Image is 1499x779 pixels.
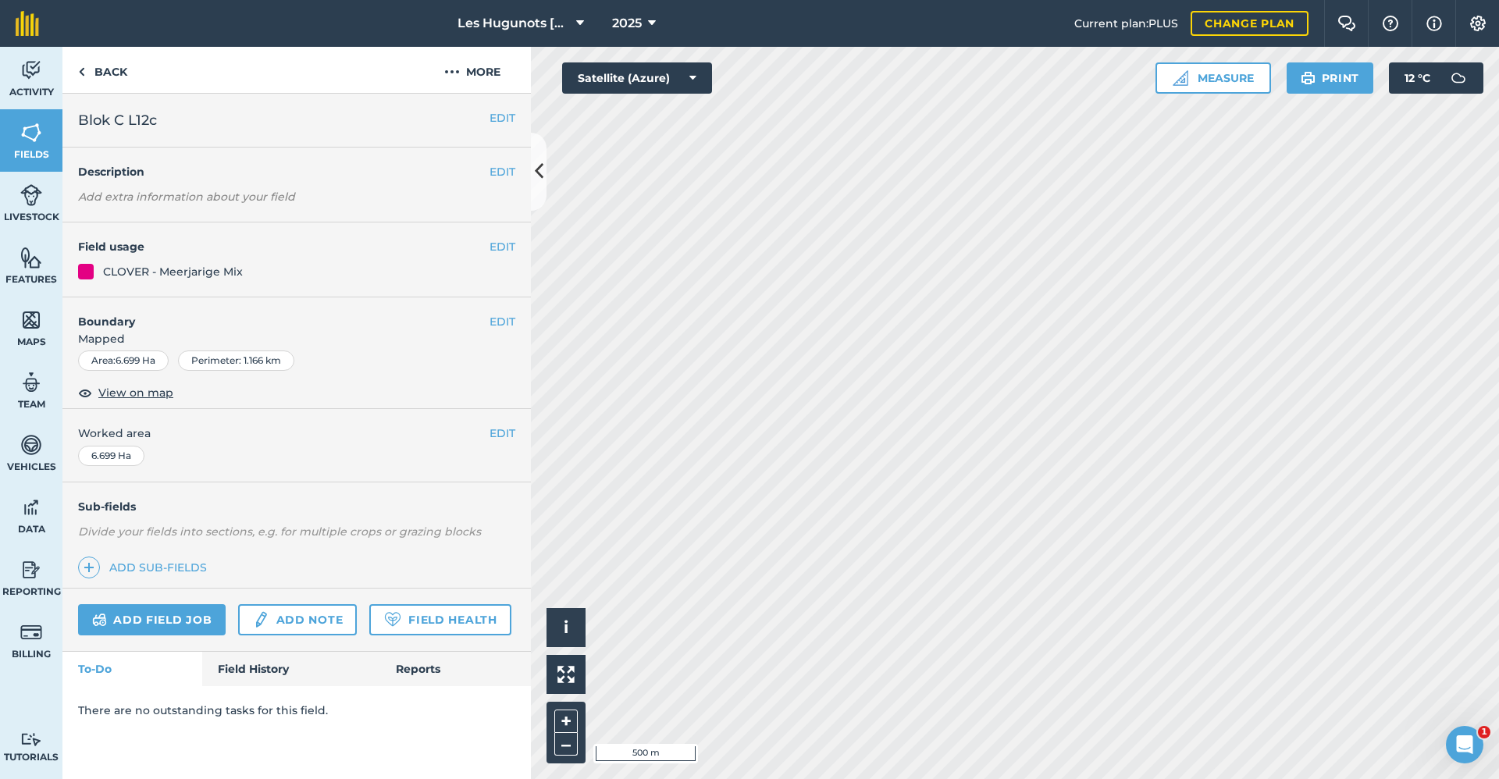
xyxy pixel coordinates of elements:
span: View on map [98,384,173,401]
span: 2025 [612,14,642,33]
h4: Boundary [62,297,490,330]
a: Reports [380,652,531,686]
button: Measure [1155,62,1271,94]
img: fieldmargin Logo [16,11,39,36]
span: i [564,617,568,637]
img: Two speech bubbles overlapping with the left bubble in the forefront [1337,16,1356,31]
iframe: Intercom live chat [1446,726,1483,763]
span: Mapped [62,330,531,347]
div: Area : 6.699 Ha [78,350,169,371]
a: Field Health [369,604,511,635]
img: svg+xml;base64,PD94bWwgdmVyc2lvbj0iMS4wIiBlbmNvZGluZz0idXRmLTgiPz4KPCEtLSBHZW5lcmF0b3I6IEFkb2JlIE... [20,433,42,457]
img: svg+xml;base64,PHN2ZyB4bWxucz0iaHR0cDovL3d3dy53My5vcmcvMjAwMC9zdmciIHdpZHRoPSI5IiBoZWlnaHQ9IjI0Ii... [78,62,85,81]
button: – [554,733,578,756]
span: 1 [1478,726,1490,738]
p: There are no outstanding tasks for this field. [78,702,515,719]
img: svg+xml;base64,PD94bWwgdmVyc2lvbj0iMS4wIiBlbmNvZGluZz0idXRmLTgiPz4KPCEtLSBHZW5lcmF0b3I6IEFkb2JlIE... [20,558,42,582]
a: Back [62,47,143,93]
img: svg+xml;base64,PHN2ZyB4bWxucz0iaHR0cDovL3d3dy53My5vcmcvMjAwMC9zdmciIHdpZHRoPSIxNCIgaGVpZ2h0PSIyNC... [84,558,94,577]
button: EDIT [490,313,515,330]
span: 12 ° C [1405,62,1430,94]
img: svg+xml;base64,PHN2ZyB4bWxucz0iaHR0cDovL3d3dy53My5vcmcvMjAwMC9zdmciIHdpZHRoPSI1NiIgaGVpZ2h0PSI2MC... [20,246,42,269]
span: Les Hugunots [GEOGRAPHIC_DATA] [458,14,570,33]
img: Four arrows, one pointing top left, one top right, one bottom right and the last bottom left [557,666,575,683]
img: svg+xml;base64,PD94bWwgdmVyc2lvbj0iMS4wIiBlbmNvZGluZz0idXRmLTgiPz4KPCEtLSBHZW5lcmF0b3I6IEFkb2JlIE... [20,732,42,747]
img: svg+xml;base64,PHN2ZyB4bWxucz0iaHR0cDovL3d3dy53My5vcmcvMjAwMC9zdmciIHdpZHRoPSI1NiIgaGVpZ2h0PSI2MC... [20,308,42,332]
h4: Description [78,163,515,180]
img: svg+xml;base64,PHN2ZyB4bWxucz0iaHR0cDovL3d3dy53My5vcmcvMjAwMC9zdmciIHdpZHRoPSIxOCIgaGVpZ2h0PSIyNC... [78,383,92,402]
div: CLOVER - Meerjarige Mix [103,263,243,280]
img: svg+xml;base64,PD94bWwgdmVyc2lvbj0iMS4wIiBlbmNvZGluZz0idXRmLTgiPz4KPCEtLSBHZW5lcmF0b3I6IEFkb2JlIE... [20,371,42,394]
button: EDIT [490,238,515,255]
button: View on map [78,383,173,402]
img: svg+xml;base64,PD94bWwgdmVyc2lvbj0iMS4wIiBlbmNvZGluZz0idXRmLTgiPz4KPCEtLSBHZW5lcmF0b3I6IEFkb2JlIE... [20,621,42,644]
img: svg+xml;base64,PHN2ZyB4bWxucz0iaHR0cDovL3d3dy53My5vcmcvMjAwMC9zdmciIHdpZHRoPSI1NiIgaGVpZ2h0PSI2MC... [20,121,42,144]
div: 6.699 Ha [78,446,144,466]
a: To-Do [62,652,202,686]
img: svg+xml;base64,PD94bWwgdmVyc2lvbj0iMS4wIiBlbmNvZGluZz0idXRmLTgiPz4KPCEtLSBHZW5lcmF0b3I6IEFkb2JlIE... [20,183,42,207]
span: Worked area [78,425,515,442]
button: EDIT [490,425,515,442]
button: i [547,608,586,647]
button: Satellite (Azure) [562,62,712,94]
button: + [554,710,578,733]
img: svg+xml;base64,PD94bWwgdmVyc2lvbj0iMS4wIiBlbmNvZGluZz0idXRmLTgiPz4KPCEtLSBHZW5lcmF0b3I6IEFkb2JlIE... [20,59,42,82]
img: A question mark icon [1381,16,1400,31]
em: Divide your fields into sections, e.g. for multiple crops or grazing blocks [78,525,481,539]
button: More [414,47,531,93]
span: Blok C L12c [78,109,157,131]
a: Add note [238,604,357,635]
img: svg+xml;base64,PD94bWwgdmVyc2lvbj0iMS4wIiBlbmNvZGluZz0idXRmLTgiPz4KPCEtLSBHZW5lcmF0b3I6IEFkb2JlIE... [1443,62,1474,94]
span: Current plan : PLUS [1074,15,1178,32]
img: svg+xml;base64,PHN2ZyB4bWxucz0iaHR0cDovL3d3dy53My5vcmcvMjAwMC9zdmciIHdpZHRoPSIyMCIgaGVpZ2h0PSIyNC... [444,62,460,81]
img: svg+xml;base64,PD94bWwgdmVyc2lvbj0iMS4wIiBlbmNvZGluZz0idXRmLTgiPz4KPCEtLSBHZW5lcmF0b3I6IEFkb2JlIE... [20,496,42,519]
button: Print [1287,62,1374,94]
button: EDIT [490,163,515,180]
button: EDIT [490,109,515,126]
a: Add field job [78,604,226,635]
h4: Sub-fields [62,498,531,515]
img: svg+xml;base64,PHN2ZyB4bWxucz0iaHR0cDovL3d3dy53My5vcmcvMjAwMC9zdmciIHdpZHRoPSIxOSIgaGVpZ2h0PSIyNC... [1301,69,1316,87]
img: svg+xml;base64,PD94bWwgdmVyc2lvbj0iMS4wIiBlbmNvZGluZz0idXRmLTgiPz4KPCEtLSBHZW5lcmF0b3I6IEFkb2JlIE... [92,610,107,629]
h4: Field usage [78,238,490,255]
img: A cog icon [1469,16,1487,31]
a: Field History [202,652,379,686]
button: 12 °C [1389,62,1483,94]
div: Perimeter : 1.166 km [178,350,294,371]
em: Add extra information about your field [78,190,295,204]
img: svg+xml;base64,PD94bWwgdmVyc2lvbj0iMS4wIiBlbmNvZGluZz0idXRmLTgiPz4KPCEtLSBHZW5lcmF0b3I6IEFkb2JlIE... [252,610,269,629]
a: Change plan [1191,11,1309,36]
img: svg+xml;base64,PHN2ZyB4bWxucz0iaHR0cDovL3d3dy53My5vcmcvMjAwMC9zdmciIHdpZHRoPSIxNyIgaGVpZ2h0PSIxNy... [1426,14,1442,33]
img: Ruler icon [1173,70,1188,86]
a: Add sub-fields [78,557,213,578]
